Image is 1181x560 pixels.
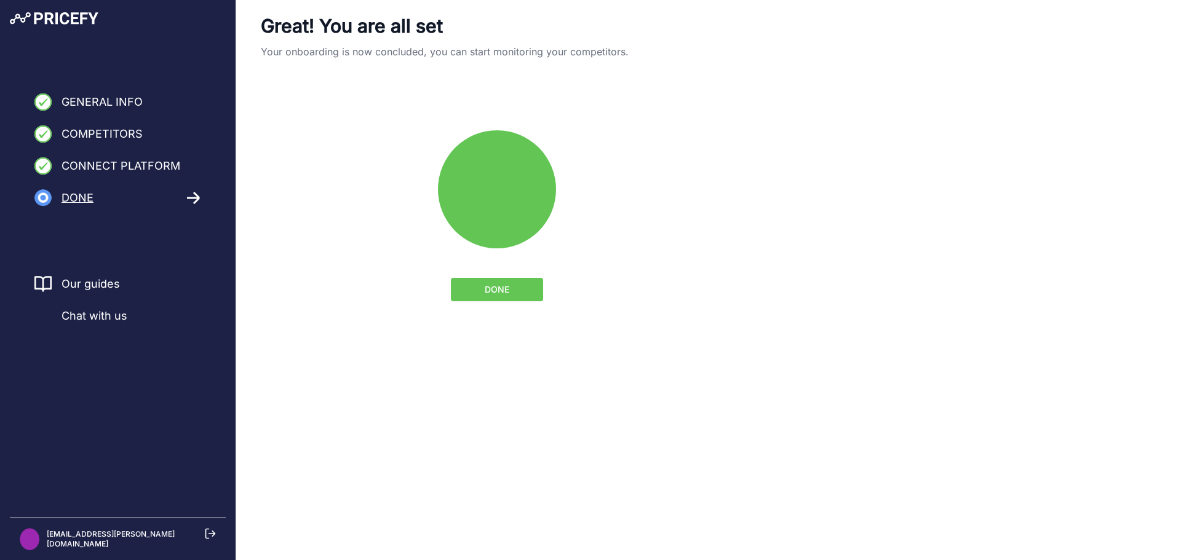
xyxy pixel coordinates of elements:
span: General Info [62,93,143,111]
span: DONE [485,283,509,296]
span: Done [62,189,93,207]
span: Chat with us [62,307,127,325]
p: [EMAIL_ADDRESS][PERSON_NAME][DOMAIN_NAME] [47,529,216,549]
p: Your onboarding is now concluded, you can start monitoring your competitors. [261,44,733,59]
img: Pricefy Logo [10,12,98,25]
a: Our guides [62,275,120,293]
button: DONE [451,278,543,301]
a: Chat with us [34,307,127,325]
p: Great! You are all set [261,15,733,37]
span: Connect Platform [62,157,180,175]
span: Competitors [62,125,143,143]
